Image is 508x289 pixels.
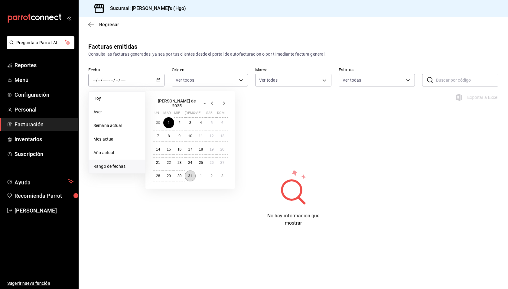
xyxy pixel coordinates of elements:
abbr: 3 de agosto de 2025 [221,174,223,178]
abbr: 24 de julio de 2025 [188,161,192,165]
label: Fecha [88,68,164,72]
abbr: 1 de agosto de 2025 [200,174,202,178]
abbr: 30 de junio de 2025 [156,121,160,125]
label: Estatus [339,68,415,72]
button: 13 de julio de 2025 [217,131,228,141]
button: Regresar [88,22,119,28]
abbr: martes [163,111,171,117]
input: ---- [103,78,108,83]
button: 22 de julio de 2025 [163,157,174,168]
span: - [109,78,110,83]
abbr: 6 de julio de 2025 [221,121,223,125]
button: 18 de julio de 2025 [196,144,206,155]
abbr: 23 de julio de 2025 [177,161,181,165]
abbr: viernes [196,111,200,117]
button: 16 de julio de 2025 [174,144,185,155]
button: 26 de julio de 2025 [206,157,217,168]
button: 11 de julio de 2025 [196,131,206,141]
button: 5 de julio de 2025 [206,117,217,128]
abbr: 15 de julio de 2025 [167,147,171,151]
abbr: 16 de julio de 2025 [177,147,181,151]
span: Inventarios [15,135,73,143]
span: Ver todas [259,77,278,83]
button: 9 de julio de 2025 [174,131,185,141]
button: 30 de junio de 2025 [153,117,163,128]
abbr: 14 de julio de 2025 [156,147,160,151]
button: 30 de julio de 2025 [174,170,185,181]
button: 20 de julio de 2025 [217,144,228,155]
abbr: 21 de julio de 2025 [156,161,160,165]
span: Mes actual [93,136,140,142]
abbr: 13 de julio de 2025 [220,134,224,138]
input: Buscar por código [436,74,498,86]
span: Personal [15,106,73,114]
button: 17 de julio de 2025 [185,144,195,155]
span: Ayer [93,109,140,115]
button: 19 de julio de 2025 [206,144,217,155]
span: Configuración [15,91,73,99]
span: Semana actual [93,122,140,129]
span: Ayuda [15,178,66,185]
span: / [96,78,98,83]
label: Marca [255,68,331,72]
span: Ver todas [343,77,361,83]
abbr: 8 de julio de 2025 [168,134,170,138]
abbr: 3 de julio de 2025 [189,121,191,125]
span: Sugerir nueva función [7,280,73,287]
span: / [119,78,120,83]
span: Facturación [15,120,73,128]
abbr: sábado [206,111,213,117]
abbr: 20 de julio de 2025 [220,147,224,151]
h3: Sucursal: [PERSON_NAME]'s (Hgo) [105,5,186,12]
button: 31 de julio de 2025 [185,170,195,181]
abbr: 10 de julio de 2025 [188,134,192,138]
button: 23 de julio de 2025 [174,157,185,168]
button: 6 de julio de 2025 [217,117,228,128]
span: Recomienda Parrot [15,192,73,200]
span: Pregunta a Parrot AI [16,40,65,46]
abbr: 25 de julio de 2025 [199,161,203,165]
abbr: 11 de julio de 2025 [199,134,203,138]
button: 15 de julio de 2025 [163,144,174,155]
span: Rango de fechas [93,163,140,170]
abbr: 26 de julio de 2025 [210,161,213,165]
div: Consulta las facturas generadas, ya sea por tus clientes desde el portal de autofacturacion o por... [88,51,498,57]
abbr: 18 de julio de 2025 [199,147,203,151]
span: Suscripción [15,150,73,158]
button: 4 de julio de 2025 [196,117,206,128]
button: 2 de julio de 2025 [174,117,185,128]
abbr: 5 de julio de 2025 [210,121,213,125]
abbr: 31 de julio de 2025 [188,174,192,178]
input: -- [93,78,96,83]
button: 7 de julio de 2025 [153,131,163,141]
abbr: domingo [217,111,225,117]
input: -- [110,78,113,83]
abbr: 17 de julio de 2025 [188,147,192,151]
div: Facturas emitidas [88,42,137,51]
button: 25 de julio de 2025 [196,157,206,168]
abbr: 30 de julio de 2025 [177,174,181,178]
span: Regresar [99,22,119,28]
button: 8 de julio de 2025 [163,131,174,141]
abbr: 22 de julio de 2025 [167,161,171,165]
button: 27 de julio de 2025 [217,157,228,168]
span: [PERSON_NAME] de 2025 [153,99,201,108]
button: 10 de julio de 2025 [185,131,195,141]
abbr: 29 de julio de 2025 [167,174,171,178]
span: / [113,78,115,83]
span: / [101,78,103,83]
button: 3 de agosto de 2025 [217,170,228,181]
abbr: 19 de julio de 2025 [210,147,213,151]
span: No hay información que mostrar [267,213,320,226]
span: Año actual [93,150,140,156]
abbr: 9 de julio de 2025 [178,134,181,138]
abbr: jueves [185,111,220,117]
abbr: 1 de julio de 2025 [168,121,170,125]
button: 21 de julio de 2025 [153,157,163,168]
input: -- [116,78,119,83]
abbr: 2 de agosto de 2025 [210,174,213,178]
button: 14 de julio de 2025 [153,144,163,155]
span: Hoy [93,95,140,102]
abbr: 7 de julio de 2025 [157,134,159,138]
abbr: 12 de julio de 2025 [210,134,213,138]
